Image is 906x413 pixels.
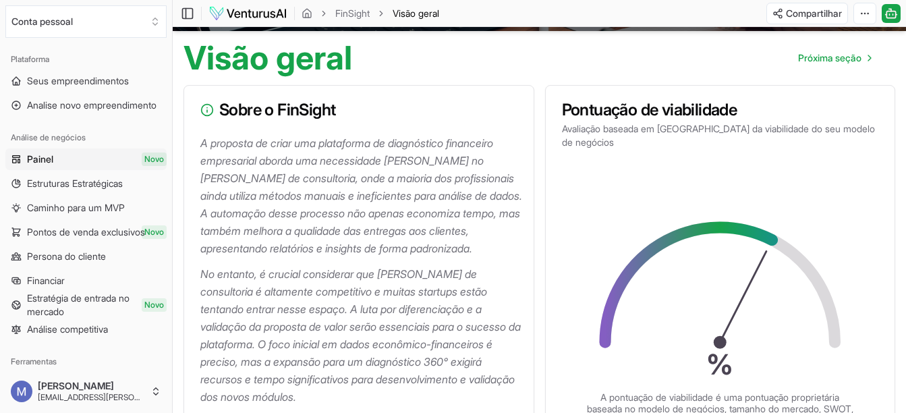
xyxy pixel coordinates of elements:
a: Caminho para um MVP [5,197,167,219]
p: Avaliação baseada em [GEOGRAPHIC_DATA] da viabilidade do seu modelo de negócios [562,122,879,149]
button: Selecione uma organização [5,5,167,38]
div: Ferramentas [5,351,167,373]
text: % [706,347,733,381]
span: Novo [142,298,167,312]
a: Estruturas Estratégicas [5,173,167,194]
a: Analise novo empreendimento [5,94,167,116]
p: A proposta de criar uma plataforma de diagnóstico financeiro empresarial aborda uma necessidade [... [200,134,523,257]
span: Próxima seção [798,51,861,65]
span: [PERSON_NAME] [38,380,145,392]
div: Plataforma [5,49,167,70]
span: Estruturas Estratégicas [27,177,123,190]
span: Caminho para um MVP [27,201,125,215]
button: Compartilhar [766,3,848,24]
span: Analise novo empreendimento [27,99,157,112]
div: Análise de negócios [5,127,167,148]
span: [EMAIL_ADDRESS][PERSON_NAME][DOMAIN_NAME] [38,392,145,403]
a: Persona do cliente [5,246,167,267]
a: Pontos de venda exclusivosNovo [5,221,167,243]
span: Financiar [27,274,65,287]
nav: paginação [787,45,882,72]
a: Análise competitiva [5,319,167,340]
a: Seus empreendimentos [5,70,167,92]
span: Visão geral [393,7,439,20]
span: Seus empreendimentos [27,74,129,88]
img: logotipo [208,5,287,22]
h3: Pontuação de viabilidade [562,102,879,118]
span: Novo [142,225,167,239]
a: Financiar [5,270,167,292]
span: Novo [142,153,167,166]
font: Visão geral [183,38,352,78]
span: Compartilhar [786,7,842,20]
font: Sobre o FinSight [219,102,335,118]
span: Pontos de venda exclusivos [27,225,145,239]
a: FinSight [335,7,370,20]
p: No entanto, é crucial considerar que [PERSON_NAME] de consultoria é altamente competitivo e muita... [200,265,523,406]
span: Persona do cliente [27,250,106,263]
img: ACg8ocJOTAT4AvTH7KrpXw0CEvdaDpmzWn7ymv3HZ7NyGu83PhNhoA=s96-c [11,381,32,402]
font: Conta pessoal [11,15,73,28]
span: Estratégia de entrada no mercado [27,292,161,319]
nav: migalhas de pão [302,7,439,20]
a: PainelNovo [5,148,167,170]
button: [PERSON_NAME][EMAIL_ADDRESS][PERSON_NAME][DOMAIN_NAME] [5,375,167,408]
span: Painel [27,153,53,166]
a: Ir para a próxima página [787,45,882,72]
a: Estratégia de entrada no mercadoNovo [5,294,167,316]
span: Análise competitiva [27,323,108,336]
